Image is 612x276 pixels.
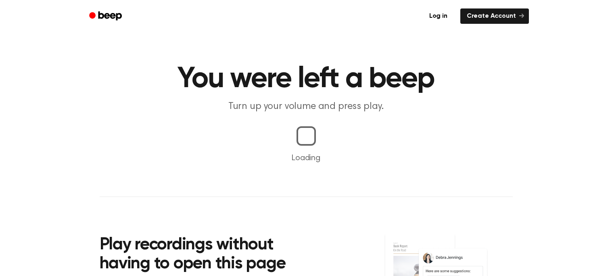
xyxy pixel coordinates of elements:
[84,8,129,24] a: Beep
[100,65,513,94] h1: You were left a beep
[10,152,602,164] p: Loading
[460,8,529,24] a: Create Account
[151,100,461,113] p: Turn up your volume and press play.
[421,7,455,25] a: Log in
[100,236,317,274] h2: Play recordings without having to open this page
